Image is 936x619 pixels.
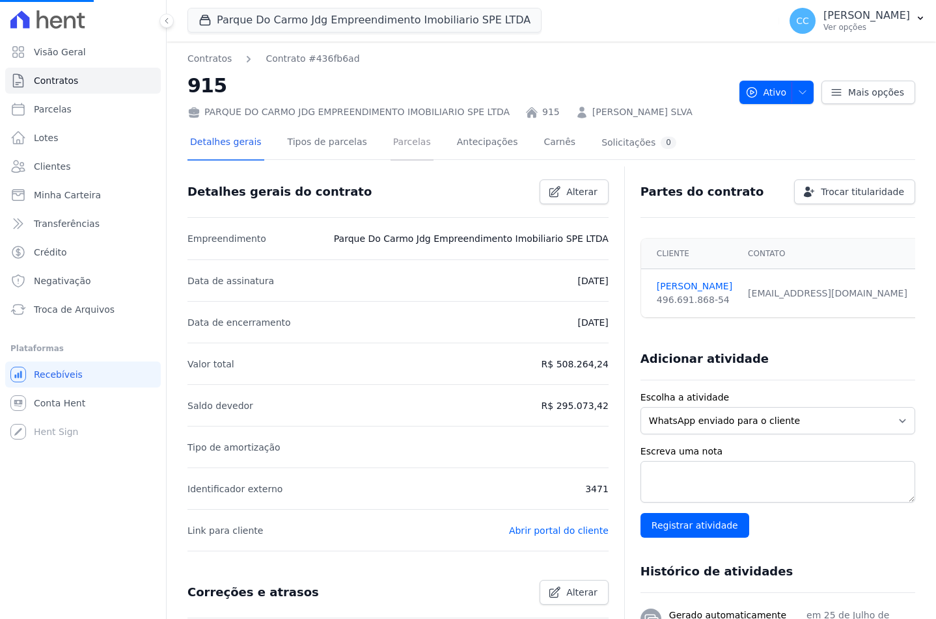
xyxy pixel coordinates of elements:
[745,81,787,104] span: Ativo
[566,185,598,198] span: Alterar
[187,52,729,66] nav: Breadcrumb
[5,96,161,122] a: Parcelas
[454,126,521,161] a: Antecipações
[5,268,161,294] a: Negativação
[848,86,904,99] span: Mais opções
[34,368,83,381] span: Recebíveis
[34,74,78,87] span: Contratos
[391,126,434,161] a: Parcelas
[34,217,100,230] span: Transferências
[187,231,266,246] p: Empreendimento
[187,71,729,100] h2: 915
[640,445,915,458] label: Escreva uma nota
[5,68,161,94] a: Contratos
[796,16,809,25] span: CC
[599,126,679,161] a: Solicitações0
[821,81,915,104] a: Mais opções
[34,131,59,144] span: Lotes
[779,3,936,39] button: CC [PERSON_NAME] Ver opções
[657,280,732,293] a: [PERSON_NAME]
[187,105,510,119] div: PARQUE DO CARMO JDG EMPREENDIMENTO IMOBILIARIO SPE LTDA
[823,9,910,22] p: [PERSON_NAME]
[5,153,161,179] a: Clientes
[577,315,608,330] p: [DATE]
[5,362,161,388] a: Recebíveis
[657,293,732,307] div: 496.691.868-54
[187,273,274,289] p: Data de assinatura
[640,351,769,367] h3: Adicionar atividade
[540,580,609,605] a: Alterar
[34,397,85,410] span: Conta Hent
[187,126,264,161] a: Detalhes gerais
[187,481,282,497] p: Identificador externo
[740,239,915,269] th: Contato
[34,46,86,59] span: Visão Geral
[794,179,915,204] a: Trocar titularidade
[542,356,609,372] p: R$ 508.264,24
[5,182,161,208] a: Minha Carteira
[542,398,609,414] p: R$ 295.073,42
[187,315,291,330] p: Data de encerramento
[577,273,608,289] p: [DATE]
[5,390,161,416] a: Conta Hent
[187,585,319,600] h3: Correções e atrasos
[187,52,232,66] a: Contratos
[334,231,609,246] p: Parque Do Carmo Jdg Empreendimento Imobiliario SPE LTDA
[34,189,101,202] span: Minha Carteira
[34,246,67,259] span: Crédito
[5,39,161,65] a: Visão Geral
[739,81,814,104] button: Ativo
[640,391,915,404] label: Escolha a atividade
[10,341,156,356] div: Plataformas
[640,564,793,579] h3: Histórico de atividades
[5,125,161,151] a: Lotes
[5,239,161,265] a: Crédito
[34,103,72,116] span: Parcelas
[541,126,578,161] a: Carnês
[187,184,372,200] h3: Detalhes gerais do contrato
[542,105,560,119] a: 915
[540,179,609,204] a: Alterar
[187,440,281,455] p: Tipo de amortização
[5,211,161,237] a: Transferências
[187,356,234,372] p: Valor total
[821,185,904,198] span: Trocar titularidade
[187,398,253,414] p: Saldo devedor
[823,22,910,33] p: Ver opções
[5,296,161,323] a: Troca de Arquivos
[187,523,263,538] p: Link para cliente
[34,303,115,316] span: Troca de Arquivos
[34,274,91,287] span: Negativação
[34,160,70,173] span: Clientes
[187,52,360,66] nav: Breadcrumb
[640,184,764,200] h3: Partes do contrato
[285,126,370,161] a: Tipos de parcelas
[601,137,676,149] div: Solicitações
[592,105,693,119] a: [PERSON_NAME] SLVA
[641,239,740,269] th: Cliente
[748,287,907,300] div: [EMAIL_ADDRESS][DOMAIN_NAME]
[640,513,749,538] input: Registrar atividade
[266,52,359,66] a: Contrato #436fb6ad
[585,481,609,497] p: 3471
[509,525,609,536] a: Abrir portal do cliente
[661,137,676,149] div: 0
[187,8,542,33] button: Parque Do Carmo Jdg Empreendimento Imobiliario SPE LTDA
[566,586,598,599] span: Alterar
